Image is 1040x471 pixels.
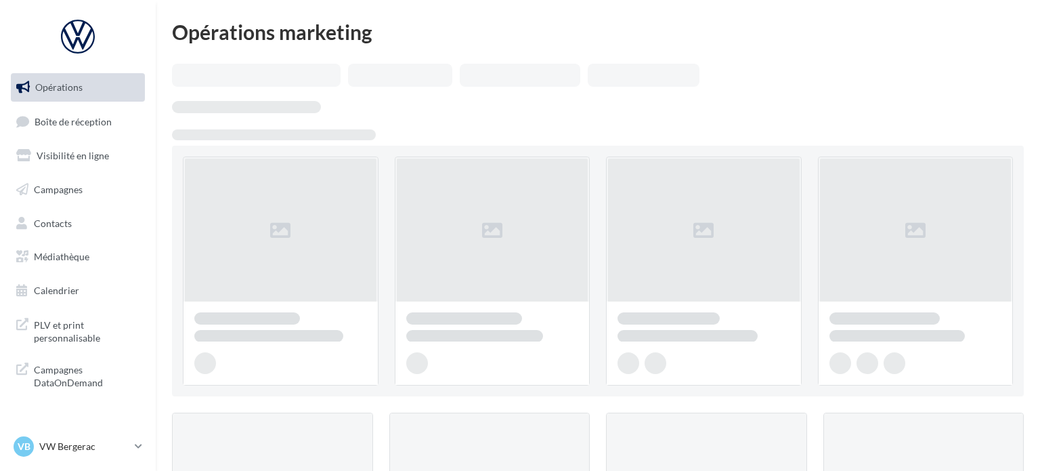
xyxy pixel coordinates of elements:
span: PLV et print personnalisable [34,316,139,345]
span: Campagnes DataOnDemand [34,361,139,390]
a: Boîte de réception [8,107,148,136]
a: Campagnes DataOnDemand [8,355,148,395]
a: Visibilité en ligne [8,142,148,170]
p: VW Bergerac [39,440,129,453]
span: Calendrier [34,285,79,296]
a: PLV et print personnalisable [8,310,148,350]
a: Calendrier [8,277,148,305]
a: Contacts [8,209,148,238]
span: Contacts [34,217,72,228]
span: Médiathèque [34,251,89,262]
a: Opérations [8,73,148,102]
span: Campagnes [34,184,83,195]
span: Visibilité en ligne [37,150,109,161]
span: Opérations [35,81,83,93]
div: Opérations marketing [172,22,1024,42]
span: Boîte de réception [35,115,112,127]
a: VB VW Bergerac [11,434,145,459]
a: Campagnes [8,176,148,204]
a: Médiathèque [8,243,148,271]
span: VB [18,440,30,453]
